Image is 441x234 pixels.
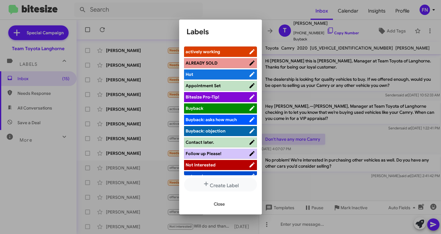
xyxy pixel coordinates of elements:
span: Not Interested [186,162,216,168]
button: Create Label [184,178,257,191]
span: Appointment Set [186,83,221,88]
span: Buyback: objection [186,128,225,134]
h1: Labels [187,27,254,37]
span: Bitesize Pro-Tip! [186,94,219,100]
button: Close [209,199,230,210]
span: Follow up Please! [186,151,221,156]
span: ALREADY SOLD [186,60,217,66]
span: Contact later. [186,139,214,145]
span: Close [214,199,225,210]
span: Buyback [186,106,203,111]
span: Buyback: asks how much [186,117,237,122]
span: not ready [186,173,205,179]
span: Hot [186,72,193,77]
span: actively working [186,49,220,54]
